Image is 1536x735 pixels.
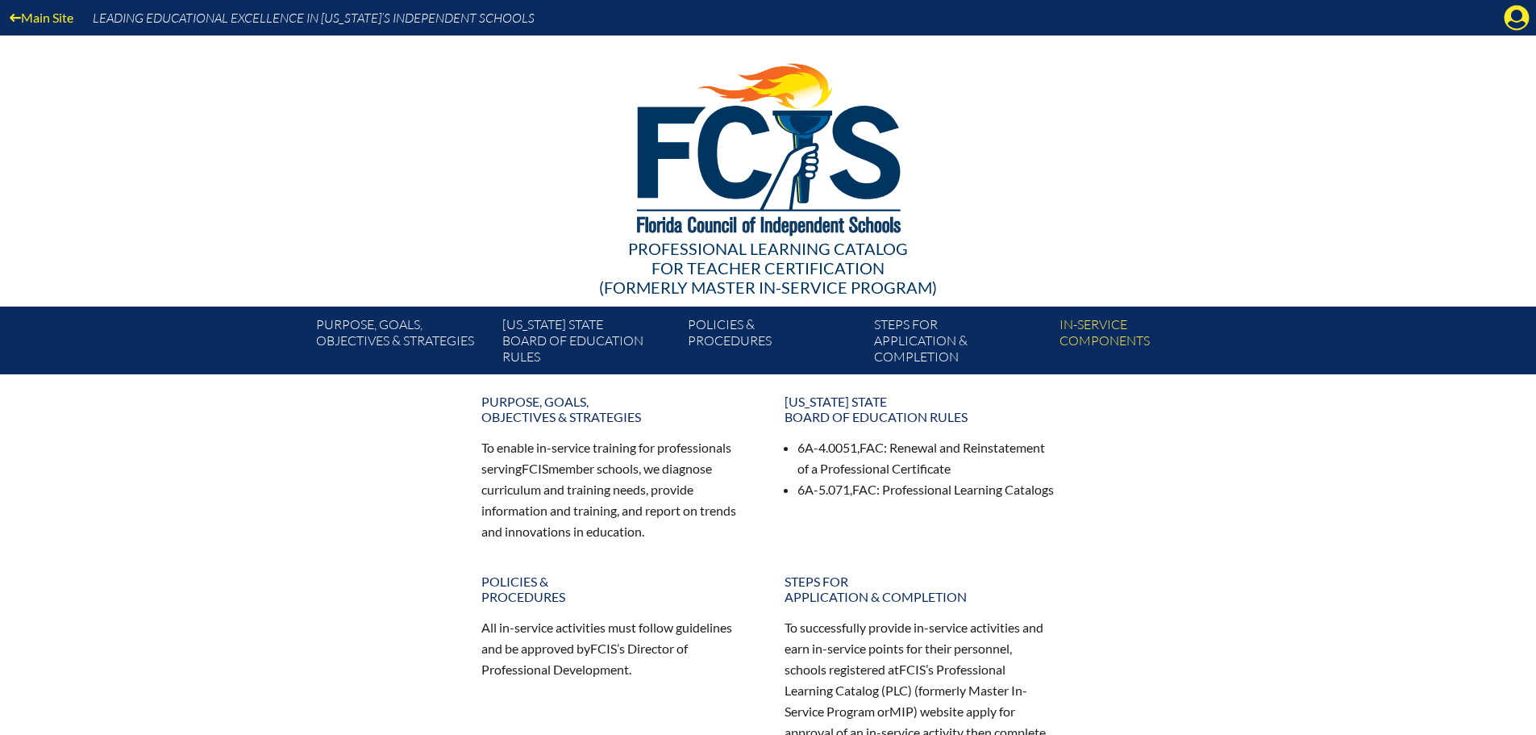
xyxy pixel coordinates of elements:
li: 6A-4.0051, : Renewal and Reinstatement of a Professional Certificate [797,437,1055,479]
span: FCIS [590,641,617,656]
a: Policies &Procedures [472,567,762,611]
a: [US_STATE] StateBoard of Education rules [775,387,1065,431]
a: Purpose, goals,objectives & strategies [310,313,495,374]
a: [US_STATE] StateBoard of Education rules [496,313,681,374]
a: Purpose, goals,objectives & strategies [472,387,762,431]
div: Professional Learning Catalog (formerly Master In-service Program) [304,239,1233,297]
svg: Manage account [1504,5,1530,31]
a: In-servicecomponents [1053,313,1238,374]
p: All in-service activities must follow guidelines and be approved by ’s Director of Professional D... [481,617,752,680]
a: Steps forapplication & completion [775,567,1065,611]
span: FAC [852,482,876,497]
li: 6A-5.071, : Professional Learning Catalogs [797,479,1055,500]
span: for Teacher Certification [651,258,885,278]
p: To enable in-service training for professionals serving member schools, we diagnose curriculum an... [481,437,752,541]
img: FCISlogo221.eps [601,35,935,256]
span: FCIS [899,662,926,677]
span: FCIS [522,461,548,476]
span: PLC [885,683,908,698]
span: FAC [860,440,884,455]
a: Main Site [3,6,80,28]
a: Steps forapplication & completion [868,313,1053,374]
span: MIP [889,704,914,719]
a: Policies &Procedures [681,313,867,374]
